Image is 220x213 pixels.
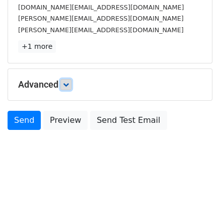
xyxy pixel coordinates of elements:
[170,165,220,213] div: Widget de chat
[18,40,56,53] a: +1 more
[18,4,184,11] small: [DOMAIN_NAME][EMAIL_ADDRESS][DOMAIN_NAME]
[18,26,184,34] small: [PERSON_NAME][EMAIL_ADDRESS][DOMAIN_NAME]
[8,111,41,130] a: Send
[170,165,220,213] iframe: Chat Widget
[43,111,88,130] a: Preview
[18,79,202,90] h5: Advanced
[90,111,167,130] a: Send Test Email
[18,15,184,22] small: [PERSON_NAME][EMAIL_ADDRESS][DOMAIN_NAME]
